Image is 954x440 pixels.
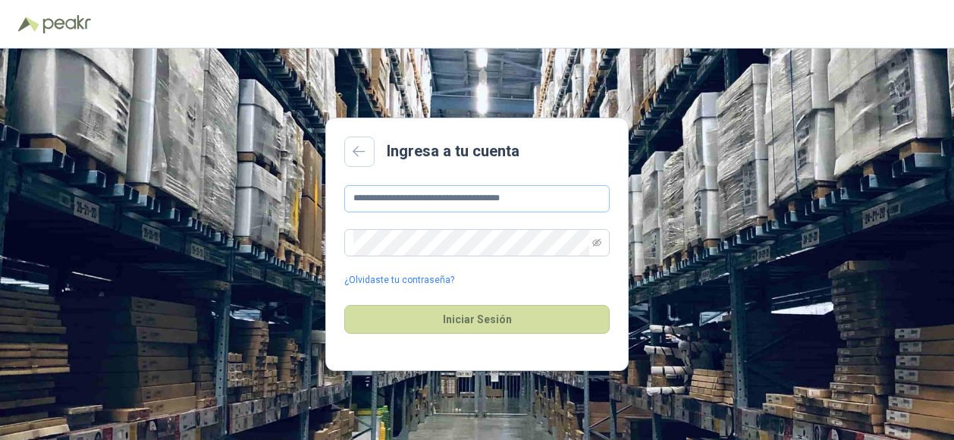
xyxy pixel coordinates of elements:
[18,17,39,32] img: Logo
[344,273,454,288] a: ¿Olvidaste tu contraseña?
[344,305,610,334] button: Iniciar Sesión
[387,140,519,163] h2: Ingresa a tu cuenta
[42,15,91,33] img: Peakr
[592,238,601,247] span: eye-invisible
